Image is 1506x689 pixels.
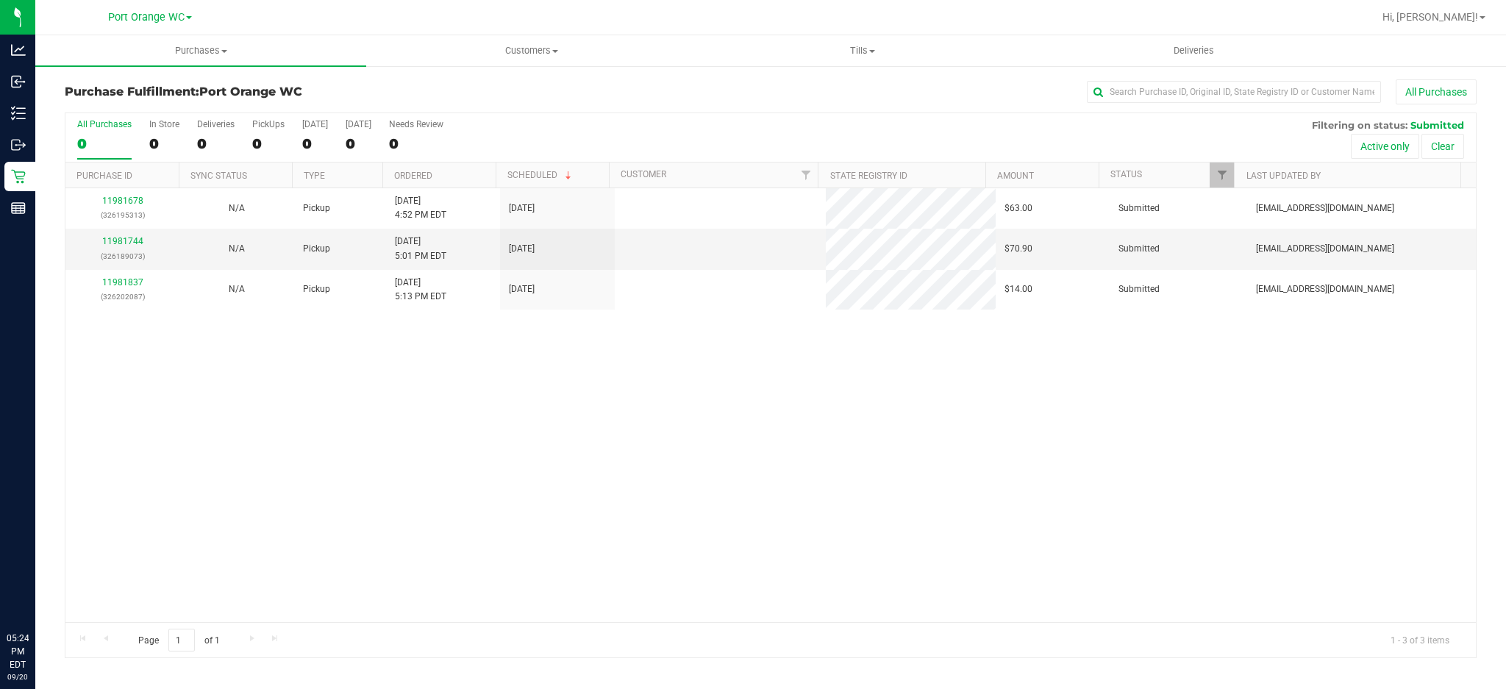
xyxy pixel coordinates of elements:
[15,571,59,615] iframe: Resource center
[367,44,696,57] span: Customers
[1087,81,1381,103] input: Search Purchase ID, Original ID, State Registry ID or Customer Name...
[11,138,26,152] inline-svg: Outbound
[1256,201,1394,215] span: [EMAIL_ADDRESS][DOMAIN_NAME]
[346,119,371,129] div: [DATE]
[229,203,245,213] span: Not Applicable
[65,85,535,99] h3: Purchase Fulfillment:
[1351,134,1419,159] button: Active only
[389,119,443,129] div: Needs Review
[1004,282,1032,296] span: $14.00
[1396,79,1477,104] button: All Purchases
[1110,169,1142,179] a: Status
[11,201,26,215] inline-svg: Reports
[252,119,285,129] div: PickUps
[1256,282,1394,296] span: [EMAIL_ADDRESS][DOMAIN_NAME]
[395,235,446,263] span: [DATE] 5:01 PM EDT
[346,135,371,152] div: 0
[126,629,232,651] span: Page of 1
[302,119,328,129] div: [DATE]
[197,119,235,129] div: Deliveries
[1421,134,1464,159] button: Clear
[366,35,697,66] a: Customers
[229,201,245,215] button: N/A
[7,632,29,671] p: 05:24 PM EDT
[11,74,26,89] inline-svg: Inbound
[102,196,143,206] a: 11981678
[229,282,245,296] button: N/A
[199,85,302,99] span: Port Orange WC
[11,106,26,121] inline-svg: Inventory
[303,201,330,215] span: Pickup
[1256,242,1394,256] span: [EMAIL_ADDRESS][DOMAIN_NAME]
[149,135,179,152] div: 0
[1118,242,1160,256] span: Submitted
[149,119,179,129] div: In Store
[35,35,366,66] a: Purchases
[252,135,285,152] div: 0
[74,249,171,263] p: (326189073)
[997,171,1034,181] a: Amount
[1312,119,1407,131] span: Filtering on status:
[74,290,171,304] p: (326202087)
[168,629,195,651] input: 1
[303,282,330,296] span: Pickup
[1246,171,1321,181] a: Last Updated By
[102,236,143,246] a: 11981744
[303,242,330,256] span: Pickup
[229,243,245,254] span: Not Applicable
[1379,629,1461,651] span: 1 - 3 of 3 items
[304,171,325,181] a: Type
[35,44,366,57] span: Purchases
[1210,163,1234,188] a: Filter
[11,169,26,184] inline-svg: Retail
[302,135,328,152] div: 0
[1382,11,1478,23] span: Hi, [PERSON_NAME]!
[102,277,143,288] a: 11981837
[74,208,171,222] p: (326195313)
[507,170,574,180] a: Scheduled
[229,284,245,294] span: Not Applicable
[509,242,535,256] span: [DATE]
[793,163,818,188] a: Filter
[509,282,535,296] span: [DATE]
[7,671,29,682] p: 09/20
[698,44,1027,57] span: Tills
[76,171,132,181] a: Purchase ID
[1004,201,1032,215] span: $63.00
[509,201,535,215] span: [DATE]
[77,119,132,129] div: All Purchases
[395,276,446,304] span: [DATE] 5:13 PM EDT
[1118,282,1160,296] span: Submitted
[621,169,666,179] a: Customer
[1118,201,1160,215] span: Submitted
[197,135,235,152] div: 0
[1154,44,1234,57] span: Deliveries
[389,135,443,152] div: 0
[11,43,26,57] inline-svg: Analytics
[190,171,247,181] a: Sync Status
[830,171,907,181] a: State Registry ID
[108,11,185,24] span: Port Orange WC
[1410,119,1464,131] span: Submitted
[1028,35,1359,66] a: Deliveries
[1004,242,1032,256] span: $70.90
[229,242,245,256] button: N/A
[697,35,1028,66] a: Tills
[77,135,132,152] div: 0
[395,194,446,222] span: [DATE] 4:52 PM EDT
[394,171,432,181] a: Ordered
